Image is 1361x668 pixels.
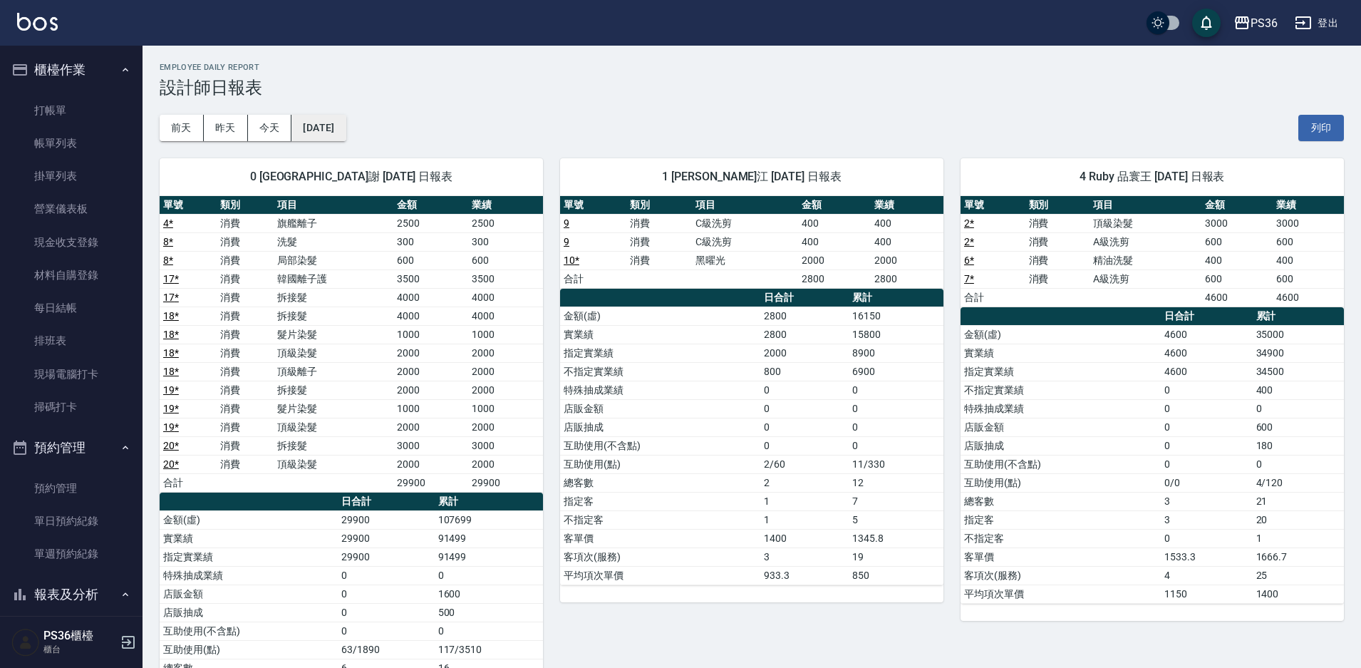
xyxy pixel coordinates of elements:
[1192,9,1221,37] button: save
[468,269,543,288] td: 3500
[393,399,468,418] td: 1000
[1090,196,1201,215] th: 項目
[798,251,871,269] td: 2000
[6,259,137,292] a: 材料自購登錄
[435,510,543,529] td: 107699
[274,418,393,436] td: 頂級染髮
[1253,566,1344,585] td: 25
[1161,307,1252,326] th: 日合計
[961,288,1025,307] td: 合計
[160,585,338,603] td: 店販金額
[435,603,543,622] td: 500
[393,473,468,492] td: 29900
[217,362,274,381] td: 消費
[338,529,434,548] td: 29900
[871,232,943,251] td: 400
[1025,232,1090,251] td: 消費
[961,307,1344,604] table: a dense table
[1273,196,1344,215] th: 業績
[961,510,1161,529] td: 指定客
[468,232,543,251] td: 300
[274,436,393,455] td: 拆接髮
[1025,214,1090,232] td: 消費
[961,585,1161,603] td: 平均項次單價
[1253,529,1344,548] td: 1
[274,399,393,418] td: 髮片染髮
[217,269,274,288] td: 消費
[798,214,871,232] td: 400
[6,292,137,324] a: 每日結帳
[760,548,849,566] td: 3
[468,251,543,269] td: 600
[217,196,274,215] th: 類別
[961,381,1161,399] td: 不指定實業績
[849,548,943,566] td: 19
[849,455,943,473] td: 11/330
[6,160,137,192] a: 掛單列表
[560,269,626,288] td: 合計
[871,269,943,288] td: 2800
[1090,232,1201,251] td: A級洗剪
[849,510,943,529] td: 5
[560,196,626,215] th: 單號
[1161,344,1252,362] td: 4600
[338,585,434,603] td: 0
[1273,269,1344,288] td: 600
[849,473,943,492] td: 12
[560,566,760,585] td: 平均項次單價
[626,196,693,215] th: 類別
[160,529,338,548] td: 實業績
[1201,214,1273,232] td: 3000
[1161,529,1252,548] td: 0
[338,493,434,511] th: 日合計
[393,381,468,399] td: 2000
[961,344,1161,362] td: 實業績
[1201,269,1273,288] td: 600
[1273,251,1344,269] td: 400
[1253,436,1344,455] td: 180
[338,566,434,585] td: 0
[6,51,137,88] button: 櫃檯作業
[1161,492,1252,510] td: 3
[1161,585,1252,603] td: 1150
[1253,344,1344,362] td: 34900
[204,115,248,141] button: 昨天
[393,436,468,455] td: 3000
[760,566,849,585] td: 933.3
[560,344,760,362] td: 指定實業績
[798,269,871,288] td: 2800
[760,362,849,381] td: 800
[393,307,468,325] td: 4000
[849,381,943,399] td: 0
[393,344,468,362] td: 2000
[871,251,943,269] td: 2000
[1201,232,1273,251] td: 600
[1025,251,1090,269] td: 消費
[217,251,274,269] td: 消費
[1273,288,1344,307] td: 4600
[393,455,468,473] td: 2000
[564,217,569,229] a: 9
[468,214,543,232] td: 2500
[760,344,849,362] td: 2000
[760,418,849,436] td: 0
[1253,418,1344,436] td: 600
[1090,269,1201,288] td: A級洗剪
[961,548,1161,566] td: 客單價
[1025,196,1090,215] th: 類別
[760,510,849,529] td: 1
[1161,566,1252,585] td: 4
[849,307,943,325] td: 16150
[468,325,543,344] td: 1000
[468,307,543,325] td: 4000
[1253,548,1344,566] td: 1666.7
[435,493,543,511] th: 累計
[160,63,1344,72] h2: Employee Daily Report
[560,529,760,548] td: 客單價
[1253,455,1344,473] td: 0
[393,288,468,307] td: 4000
[217,214,274,232] td: 消費
[560,418,760,436] td: 店販抽成
[468,418,543,436] td: 2000
[760,529,849,548] td: 1400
